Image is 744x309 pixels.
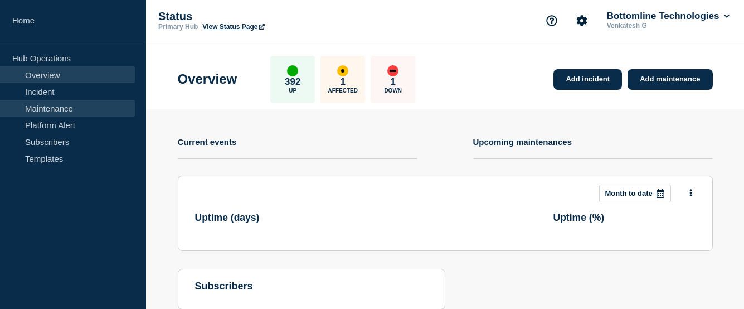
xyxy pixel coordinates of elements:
[628,69,712,90] a: Add maintenance
[158,23,198,31] p: Primary Hub
[387,65,398,76] div: down
[605,189,653,197] p: Month to date
[178,71,237,87] h1: Overview
[195,281,428,292] h4: subscribers
[287,65,298,76] div: up
[599,185,671,202] button: Month to date
[289,88,296,94] p: Up
[391,76,396,88] p: 1
[553,69,622,90] a: Add incident
[605,11,732,22] button: Bottomline Technologies
[473,137,572,147] h4: Upcoming maintenances
[570,9,594,32] button: Account settings
[178,137,237,147] h4: Current events
[605,22,721,30] p: Venkatesh G
[337,65,348,76] div: affected
[384,88,402,94] p: Down
[328,88,358,94] p: Affected
[341,76,346,88] p: 1
[540,9,563,32] button: Support
[202,23,264,31] a: View Status Page
[158,10,381,23] p: Status
[195,212,260,224] h3: Uptime ( days )
[553,212,605,224] h3: Uptime ( % )
[285,76,300,88] p: 392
